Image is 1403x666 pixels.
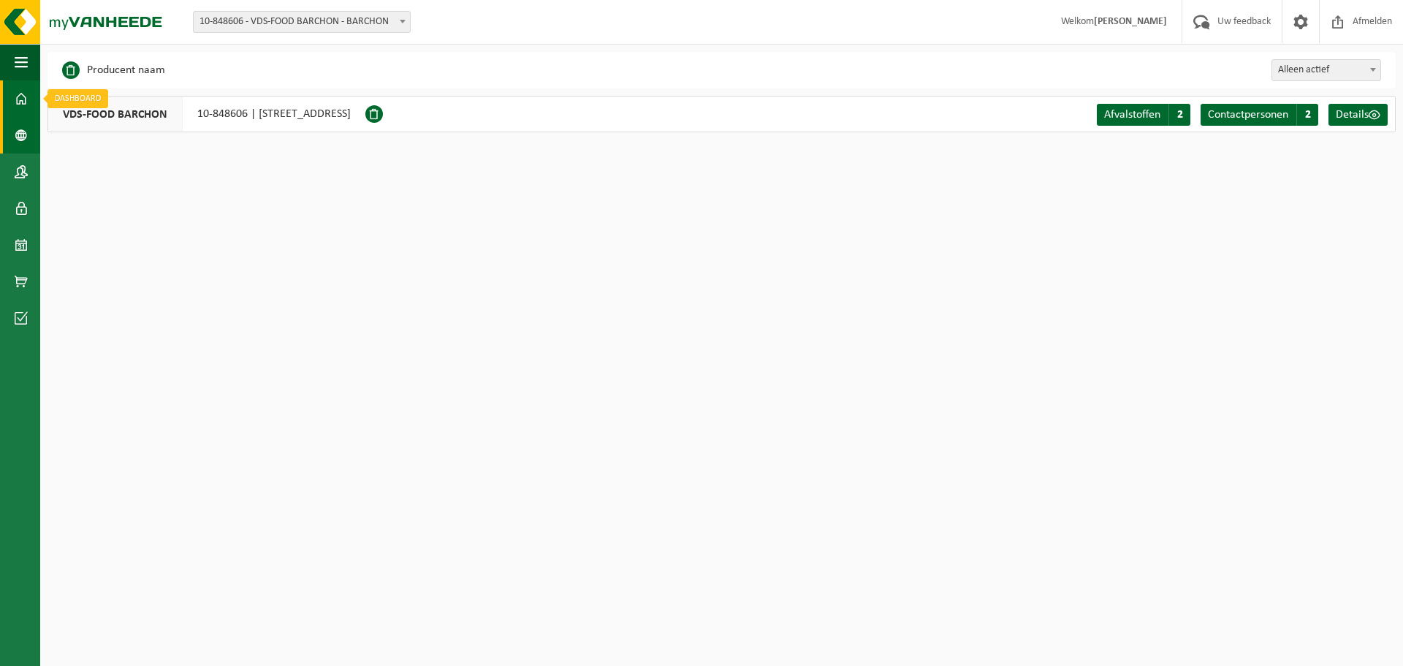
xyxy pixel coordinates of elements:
a: Afvalstoffen 2 [1097,104,1190,126]
span: 10-848606 - VDS-FOOD BARCHON - BARCHON [193,11,411,33]
span: Details [1336,109,1369,121]
span: VDS-FOOD BARCHON [48,97,183,132]
a: Details [1328,104,1388,126]
span: Afvalstoffen [1104,109,1160,121]
span: 2 [1296,104,1318,126]
span: Alleen actief [1271,59,1381,81]
div: 10-848606 | [STREET_ADDRESS] [47,96,365,132]
span: 2 [1168,104,1190,126]
a: Contactpersonen 2 [1201,104,1318,126]
span: Alleen actief [1272,60,1380,80]
strong: [PERSON_NAME] [1094,16,1167,27]
span: 10-848606 - VDS-FOOD BARCHON - BARCHON [194,12,410,32]
li: Producent naam [62,59,165,81]
span: Contactpersonen [1208,109,1288,121]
